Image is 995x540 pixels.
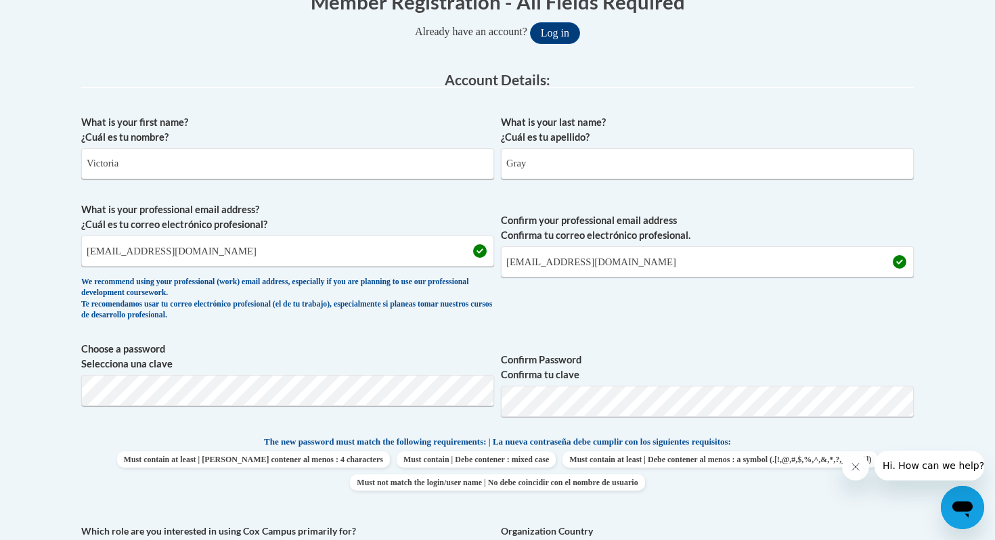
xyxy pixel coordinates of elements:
input: Metadata input [501,148,914,179]
span: The new password must match the following requirements: | La nueva contraseña debe cumplir con lo... [264,436,731,448]
label: Choose a password Selecciona una clave [81,342,494,372]
input: Required [501,246,914,277]
iframe: Close message [842,453,869,480]
label: Confirm your professional email address Confirma tu correo electrónico profesional. [501,213,914,243]
label: What is your professional email address? ¿Cuál es tu correo electrónico profesional? [81,202,494,232]
iframe: Button to launch messaging window [941,486,984,529]
label: What is your last name? ¿Cuál es tu apellido? [501,115,914,145]
span: Account Details: [445,71,550,88]
span: Must contain at least | Debe contener al menos : a symbol (.[!,@,#,$,%,^,&,*,?,_,~,-,(,)]) [562,451,878,468]
span: Already have an account? [415,26,527,37]
span: Must not match the login/user name | No debe coincidir con el nombre de usuario [350,474,644,491]
label: Confirm Password Confirma tu clave [501,353,914,382]
label: What is your first name? ¿Cuál es tu nombre? [81,115,494,145]
div: We recommend using your professional (work) email address, especially if you are planning to use ... [81,277,494,321]
span: Must contain at least | [PERSON_NAME] contener al menos : 4 characters [117,451,390,468]
iframe: Message from company [875,451,984,480]
input: Metadata input [81,235,494,267]
span: Must contain | Debe contener : mixed case [397,451,556,468]
button: Log in [530,22,580,44]
input: Metadata input [81,148,494,179]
